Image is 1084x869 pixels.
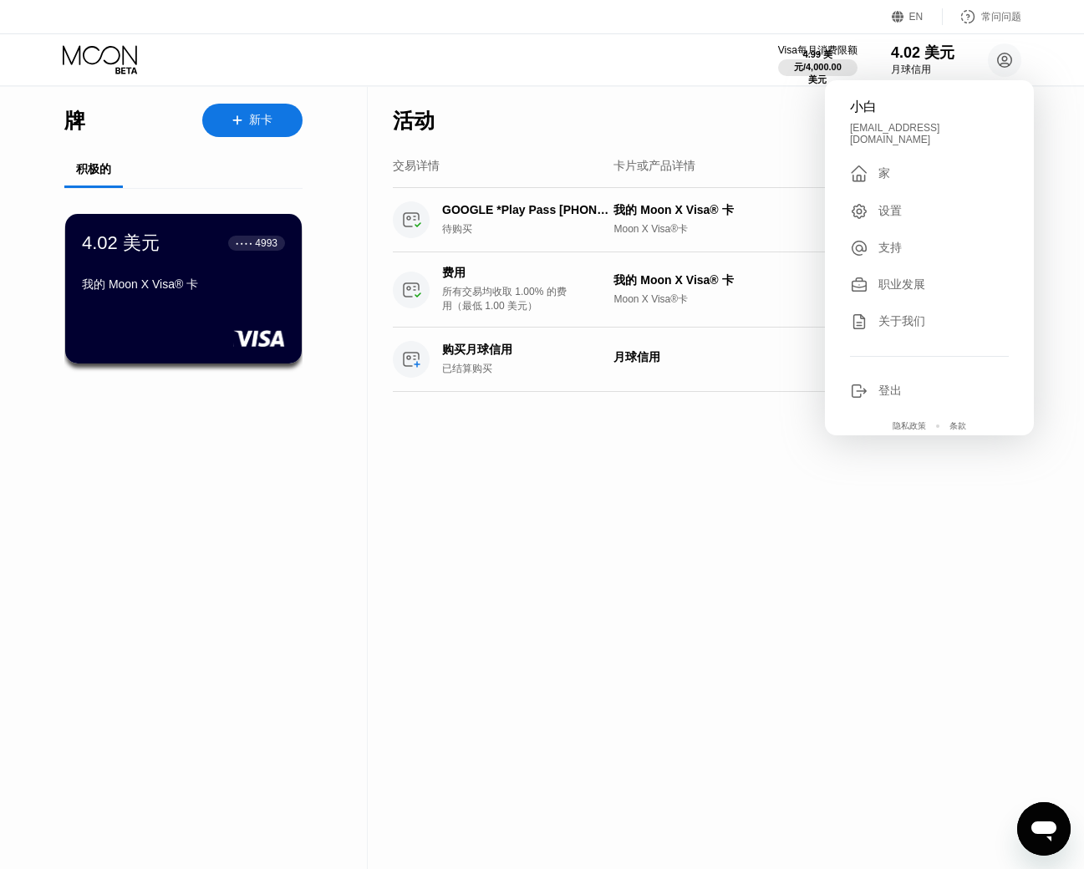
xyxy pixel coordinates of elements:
[613,223,688,235] font: Moon X Visa®卡
[393,188,1021,252] div: GOOGLE *Play Pass [PHONE_NUMBER] 美国待购买我的 Moon X Visa® 卡Moon X Visa®卡[DATE]上午 11:574.99美元
[393,328,1021,392] div: 购买月球信用已结算购买月球信用[DATE]上午 11:4010.01 美元
[393,159,440,172] font: 交易详情
[850,382,1009,400] div: 登出
[943,8,1021,25] div: 常问问题
[249,113,272,126] font: 新卡
[442,223,472,235] font: 待购买
[613,273,733,287] font: 我的 Moon X Visa® 卡
[442,286,567,312] font: 所有交易均收取 1.00% 的费用（最低 1.00 美元）
[850,276,1009,294] div: 职业发展
[393,109,435,132] font: 活动
[850,122,939,145] font: [EMAIL_ADDRESS][DOMAIN_NAME]
[442,266,466,279] font: 费用
[949,420,966,432] div: 条款
[850,164,868,184] div: 
[892,8,943,25] div: EN
[878,166,890,180] font: 家
[891,64,931,75] font: 月球信用
[442,363,492,374] font: 已结算购买
[613,159,695,172] font: 卡片或产品详情
[806,62,844,84] font: 4,000.00 美元
[878,314,925,328] font: 关于我们
[778,44,858,56] font: Visa每月消费限额
[76,162,111,175] font: 积极的
[981,11,1021,23] font: 常问问题
[613,350,660,363] font: 月球信用
[442,203,693,216] font: GOOGLE *Play Pass [PHONE_NUMBER] 美国
[202,104,303,137] div: 新卡
[1017,802,1071,856] iframe: 用于启动消息传送窗口的按钮，正在对话
[878,277,925,291] font: 职业发展
[442,343,512,356] font: 购买月球信用
[613,293,688,305] font: Moon X Visa®卡
[878,204,902,217] font: 设置
[893,420,926,432] div: 隐私政策
[878,384,902,397] font: 登出
[850,164,1009,184] div: 家
[794,49,832,72] font: 4.99 美元
[949,421,966,430] font: 条款
[803,62,806,72] font: /
[76,162,111,177] div: 积极的
[778,43,858,76] div: Visa每月消费限额4.99 美元/4,000.00 美元
[850,239,1009,257] div: 支持
[82,277,198,291] font: 我的 Moon X Visa® 卡
[850,165,868,183] font: 
[850,202,1009,221] div: 设置
[891,44,954,61] font: 4.02 美元
[878,241,902,254] font: 支持
[850,313,1009,331] div: 关于我们
[891,43,954,77] div: 4.02 美元月球信用
[64,109,85,132] font: 牌
[82,232,160,253] font: 4.02 美元
[893,421,926,430] font: 隐私政策
[393,252,1021,328] div: 费用所有交易均收取 1.00% 的费用（最低 1.00 美元）我的 Moon X Visa® 卡Moon X Visa®卡[DATE]上午 11:571.00 美元
[255,237,277,249] font: 4993
[613,203,733,216] font: 我的 Moon X Visa® 卡
[236,241,252,246] font: ● ● ● ●
[909,11,924,23] font: EN
[65,214,302,363] div: 4.02 美元● ● ● ●4993我的 Moon X Visa® 卡
[850,99,877,114] font: 小白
